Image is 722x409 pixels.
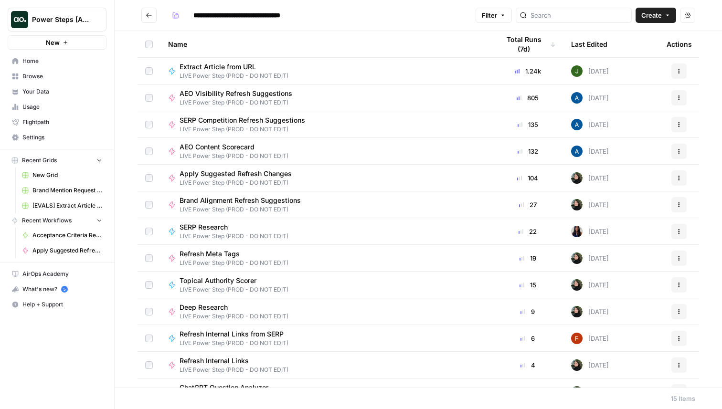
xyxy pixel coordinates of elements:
[482,10,497,20] span: Filter
[141,8,157,23] button: Go back
[180,152,288,160] span: LIVE Power Step (PROD - DO NOT EDIT)
[180,72,288,80] span: LIVE Power Step (PROD - DO NOT EDIT)
[22,103,102,111] span: Usage
[22,118,102,126] span: Flightpath
[571,333,583,344] img: 7nhihnjpesijol0l01fvic7q4e5q
[22,87,102,96] span: Your Data
[180,285,288,294] span: LIVE Power Step (PROD - DO NOT EDIT)
[8,282,106,297] button: What's new? 5
[476,8,512,23] button: Filter
[18,183,106,198] a: Brand Mention Request Generator Grid
[168,196,484,214] a: Brand Alignment Refresh SuggestionsLIVE Power Step (PROD - DO NOT EDIT)
[8,153,106,168] button: Recent Grids
[571,172,583,184] img: eoqc67reg7z2luvnwhy7wyvdqmsw
[571,119,583,130] img: he81ibor8lsei4p3qvg4ugbvimgp
[180,89,292,98] span: AEO Visibility Refresh Suggestions
[499,334,556,343] div: 6
[180,169,292,178] span: Apply Suggested Refresh Changes
[11,11,28,28] img: Power Steps [Admin] Logo
[571,359,609,371] div: [DATE]
[168,62,484,80] a: Extract Article from URLLIVE Power Step (PROD - DO NOT EDIT)
[168,329,484,347] a: Refresh Internal Links from SERPLIVE Power Step (PROD - DO NOT EDIT)
[571,92,583,104] img: he81ibor8lsei4p3qvg4ugbvimgp
[180,62,281,72] span: Extract Article from URL
[8,8,106,31] button: Workspace: Power Steps [Admin]
[499,387,556,397] div: 4
[571,386,583,398] img: eoqc67reg7z2luvnwhy7wyvdqmsw
[8,53,106,69] a: Home
[180,125,313,134] span: LIVE Power Step (PROD - DO NOT EDIT)
[8,99,106,115] a: Usage
[168,276,484,294] a: Topical Authority ScorerLIVE Power Step (PROD - DO NOT EDIT)
[168,222,484,241] a: SERP ResearchLIVE Power Step (PROD - DO NOT EDIT)
[499,66,556,76] div: 1.24k
[8,69,106,84] a: Browse
[667,31,692,57] div: Actions
[499,360,556,370] div: 4
[8,130,106,145] a: Settings
[46,38,60,47] span: New
[180,98,300,107] span: LIVE Power Step (PROD - DO NOT EDIT)
[180,339,291,347] span: LIVE Power Step (PROD - DO NOT EDIT)
[571,306,609,317] div: [DATE]
[32,15,90,24] span: Power Steps [Admin]
[22,156,57,165] span: Recent Grids
[180,356,281,366] span: Refresh Internal Links
[32,246,102,255] span: Apply Suggested Refresh Changes
[63,287,65,292] text: 5
[180,259,288,267] span: LIVE Power Step (PROD - DO NOT EDIT)
[180,178,299,187] span: LIVE Power Step (PROD - DO NOT EDIT)
[8,213,106,228] button: Recent Workflows
[499,120,556,129] div: 135
[531,10,627,20] input: Search
[8,115,106,130] a: Flightpath
[571,92,609,104] div: [DATE]
[571,226,609,237] div: [DATE]
[18,228,106,243] a: Acceptance Criteria Report [Submission from [PERSON_NAME] 4/10]
[168,169,484,187] a: Apply Suggested Refresh ChangesLIVE Power Step (PROD - DO NOT EDIT)
[571,199,609,210] div: [DATE]
[571,386,609,398] div: [DATE]
[168,303,484,321] a: Deep ResearchLIVE Power Step (PROD - DO NOT EDIT)
[499,307,556,316] div: 9
[571,226,583,237] img: rox323kbkgutb4wcij4krxobkpon
[168,89,484,107] a: AEO Visibility Refresh SuggestionsLIVE Power Step (PROD - DO NOT EDIT)
[499,147,556,156] div: 132
[180,205,308,214] span: LIVE Power Step (PROD - DO NOT EDIT)
[180,303,281,312] span: Deep Research
[180,329,284,339] span: Refresh Internal Links from SERP
[499,173,556,183] div: 104
[571,333,609,344] div: [DATE]
[571,146,583,157] img: he81ibor8lsei4p3qvg4ugbvimgp
[571,252,609,264] div: [DATE]
[8,297,106,312] button: Help + Support
[571,252,583,264] img: eoqc67reg7z2luvnwhy7wyvdqmsw
[168,142,484,160] a: AEO Content ScorecardLIVE Power Step (PROD - DO NOT EDIT)
[636,8,676,23] button: Create
[499,200,556,210] div: 27
[168,249,484,267] a: Refresh Meta TagsLIVE Power Step (PROD - DO NOT EDIT)
[180,249,281,259] span: Refresh Meta Tags
[168,31,484,57] div: Name
[180,276,281,285] span: Topical Authority Scorer
[18,198,106,213] a: [EVALS] Extract Article from URL Grid
[571,119,609,130] div: [DATE]
[22,270,102,278] span: AirOps Academy
[499,227,556,236] div: 22
[180,222,281,232] span: SERP Research
[571,31,607,57] div: Last Edited
[32,171,102,179] span: New Grid
[571,199,583,210] img: eoqc67reg7z2luvnwhy7wyvdqmsw
[180,142,281,152] span: AEO Content Scorecard
[571,172,609,184] div: [DATE]
[571,279,609,291] div: [DATE]
[22,57,102,65] span: Home
[671,394,695,403] div: 15 Items
[499,280,556,290] div: 15
[22,216,72,225] span: Recent Workflows
[168,356,484,374] a: Refresh Internal LinksLIVE Power Step (PROD - DO NOT EDIT)
[571,146,609,157] div: [DATE]
[499,93,556,103] div: 805
[499,253,556,263] div: 19
[180,312,288,321] span: LIVE Power Step (PROD - DO NOT EDIT)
